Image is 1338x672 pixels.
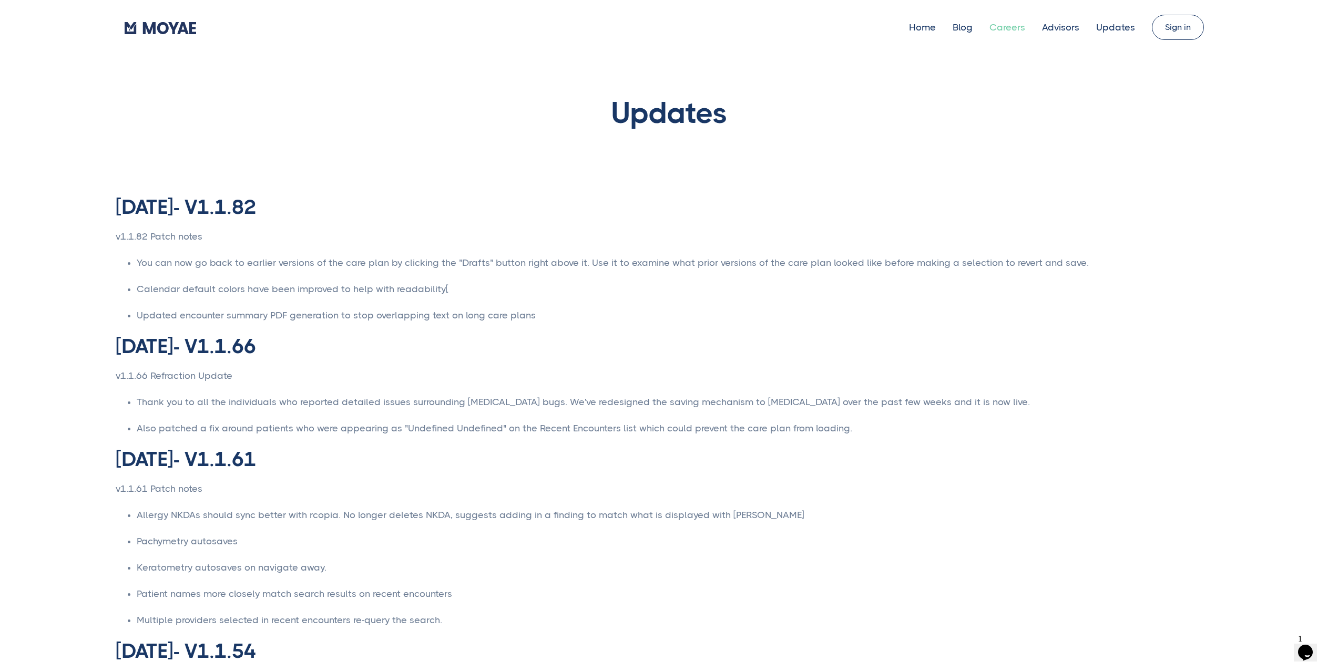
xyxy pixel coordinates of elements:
[137,612,1222,628] p: Multiple providers selected in recent encounters re-query the search.
[137,307,1222,323] p: Updated encounter summary PDF generation to stop overlapping text on long care plans
[125,19,196,35] a: home
[137,507,1222,523] p: Allergy NKDAs should sync better with rcopia. No longer deletes NKDA, suggests adding in a findin...
[125,22,196,34] img: Moyae Logo
[116,447,1222,472] h2: [DATE]- V1.1.61
[116,194,1222,220] h2: [DATE]- V1.1.82
[137,420,1222,436] p: Also patched a fix around patients who were appearing as "Undefined Undefined" on the Recent Enco...
[474,97,864,129] h1: Updates
[137,394,1222,410] p: Thank you to all the individuals who reported detailed issues surrounding [MEDICAL_DATA] bugs. We...
[1294,630,1327,661] iframe: chat widget
[137,586,1222,602] p: Patient names more closely match search results on recent encounters
[137,533,1222,549] p: Pachymetry autosaves
[116,638,1222,664] h2: [DATE]- V1.1.54
[909,22,936,33] a: Home
[116,368,1222,384] p: v1.1.66 Refraction Update
[1042,22,1079,33] a: Advisors
[137,560,1222,575] p: Keratometry autosaves on navigate away.
[116,229,1222,244] p: v1.1.82 Patch notes
[1152,15,1204,40] a: Sign in
[953,22,973,33] a: Blog
[116,334,1222,359] h2: [DATE]- V1.1.66
[137,281,1222,297] p: Calendar default colors have been improved to help with readability[
[1096,22,1135,33] a: Updates
[989,22,1025,33] a: Careers
[137,255,1222,271] p: You can now go back to earlier versions of the care plan by clicking the "Drafts" button right ab...
[116,481,1222,497] p: v1.1.61 Patch notes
